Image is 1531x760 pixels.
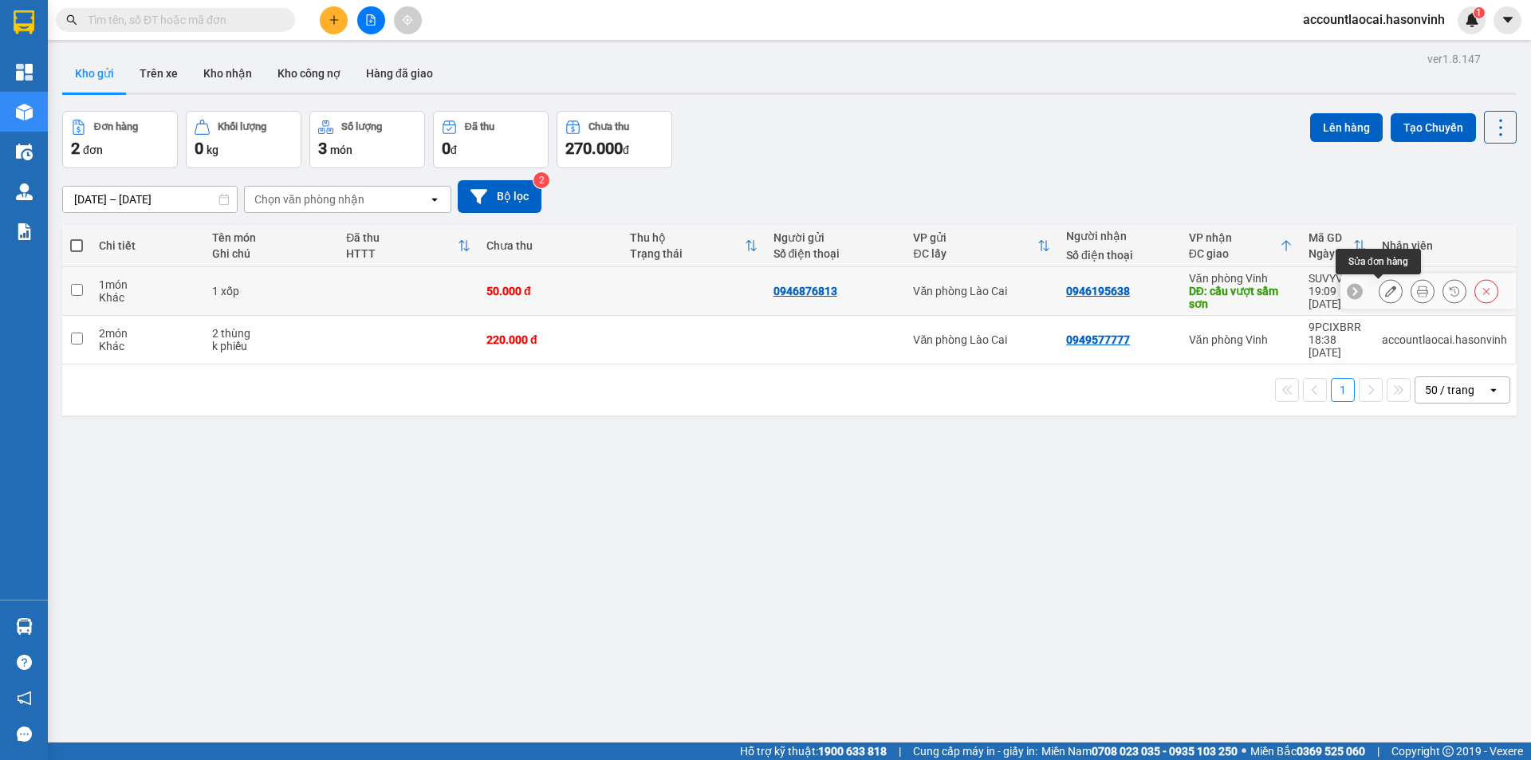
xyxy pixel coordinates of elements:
span: search [66,14,77,26]
span: message [17,727,32,742]
div: 50 / trang [1425,382,1474,398]
span: copyright [1442,746,1454,757]
div: Thu hộ [630,231,745,244]
img: warehouse-icon [16,618,33,635]
span: 2 [71,139,80,158]
div: ĐC giao [1189,247,1280,260]
div: Tên món [212,231,330,244]
button: Số lượng3món [309,111,425,168]
input: Tìm tên, số ĐT hoặc mã đơn [88,11,276,29]
div: Đã thu [465,121,494,132]
span: 270.000 [565,139,623,158]
div: accountlaocai.hasonvinh [1382,333,1507,346]
th: Toggle SortBy [338,225,478,267]
div: Số điện thoại [1066,249,1173,262]
th: Toggle SortBy [622,225,765,267]
span: caret-down [1501,13,1515,27]
img: dashboard-icon [16,64,33,81]
div: Văn phòng Lào Cai [913,333,1050,346]
div: 1 món [99,278,196,291]
div: 50.000 đ [486,285,614,297]
sup: 1 [1474,7,1485,18]
span: notification [17,691,32,706]
span: Miền Bắc [1250,742,1365,760]
button: Đã thu0đ [433,111,549,168]
div: 1 xốp [212,285,330,297]
div: Khác [99,340,196,352]
span: file-add [365,14,376,26]
div: Người gửi [773,231,898,244]
div: Văn phòng Vinh [1189,333,1293,346]
button: plus [320,6,348,34]
div: Trạng thái [630,247,745,260]
span: aim [402,14,413,26]
div: Chưa thu [588,121,629,132]
img: warehouse-icon [16,183,33,200]
button: Kho gửi [62,54,127,93]
button: Lên hàng [1310,113,1383,142]
button: caret-down [1494,6,1521,34]
button: Chưa thu270.000đ [557,111,672,168]
div: 2 món [99,327,196,340]
span: question-circle [17,655,32,670]
div: Khác [99,291,196,304]
div: Chi tiết [99,239,196,252]
div: k phiếu [212,340,330,352]
div: Mã GD [1309,231,1353,244]
div: HTTT [346,247,458,260]
span: 0 [442,139,451,158]
span: | [1377,742,1379,760]
strong: 0708 023 035 - 0935 103 250 [1092,745,1238,758]
strong: 1900 633 818 [818,745,887,758]
span: 1 [1476,7,1482,18]
span: accountlaocai.hasonvinh [1290,10,1458,30]
div: ĐC lấy [913,247,1037,260]
div: Chọn văn phòng nhận [254,191,364,207]
div: Ghi chú [212,247,330,260]
span: kg [207,144,218,156]
input: Select a date range. [63,187,237,212]
th: Toggle SortBy [905,225,1058,267]
th: Toggle SortBy [1181,225,1301,267]
div: Nhân viên [1382,239,1507,252]
div: Người nhận [1066,230,1173,242]
span: ⚪️ [1242,748,1246,754]
div: 0946876813 [773,285,837,297]
img: logo-vxr [14,10,34,34]
img: solution-icon [16,223,33,240]
button: Kho nhận [191,54,265,93]
div: VP nhận [1189,231,1280,244]
span: 3 [318,139,327,158]
span: plus [329,14,340,26]
div: Số lượng [341,121,382,132]
span: | [899,742,901,760]
span: đ [623,144,629,156]
div: Văn phòng Vinh [1189,272,1293,285]
span: 0 [195,139,203,158]
div: Số điện thoại [773,247,898,260]
div: 19:09 [DATE] [1309,285,1366,310]
span: đơn [83,144,103,156]
img: warehouse-icon [16,144,33,160]
button: Kho công nợ [265,54,353,93]
div: 9PCIXBRR [1309,321,1366,333]
button: Tạo Chuyến [1391,113,1476,142]
span: món [330,144,352,156]
div: Khối lượng [218,121,266,132]
button: 1 [1331,378,1355,402]
img: icon-new-feature [1465,13,1479,27]
div: 0946195638 [1066,285,1130,297]
div: Sửa đơn hàng [1379,279,1403,303]
button: Khối lượng0kg [186,111,301,168]
button: aim [394,6,422,34]
div: Đơn hàng [94,121,138,132]
div: Văn phòng Lào Cai [913,285,1050,297]
div: Chưa thu [486,239,614,252]
div: Sửa đơn hàng [1336,249,1421,274]
button: file-add [357,6,385,34]
strong: 0369 525 060 [1297,745,1365,758]
div: SUVYVU45 [1309,272,1366,285]
sup: 2 [533,172,549,188]
button: Bộ lọc [458,180,541,213]
span: Miền Nam [1041,742,1238,760]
